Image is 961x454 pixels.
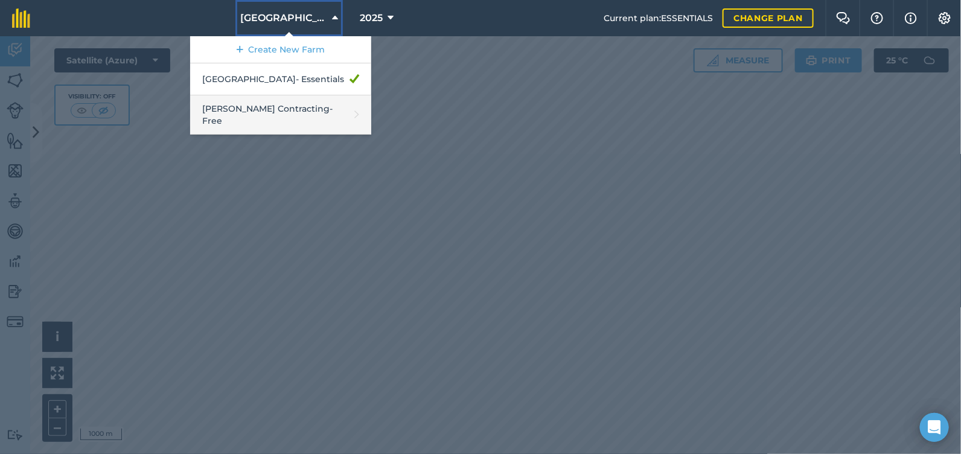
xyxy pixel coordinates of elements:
[723,8,814,28] a: Change plan
[190,63,371,95] a: [GEOGRAPHIC_DATA]- Essentials
[360,11,383,25] span: 2025
[12,8,30,28] img: fieldmargin Logo
[190,36,371,63] a: Create New Farm
[870,12,884,24] img: A question mark icon
[920,413,949,442] div: Open Intercom Messenger
[836,12,851,24] img: Two speech bubbles overlapping with the left bubble in the forefront
[937,12,952,24] img: A cog icon
[190,95,371,135] a: [PERSON_NAME] Contracting- Free
[604,11,713,25] span: Current plan : ESSENTIALS
[240,11,327,25] span: [GEOGRAPHIC_DATA]
[905,11,917,25] img: svg+xml;base64,PHN2ZyB4bWxucz0iaHR0cDovL3d3dy53My5vcmcvMjAwMC9zdmciIHdpZHRoPSIxNyIgaGVpZ2h0PSIxNy...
